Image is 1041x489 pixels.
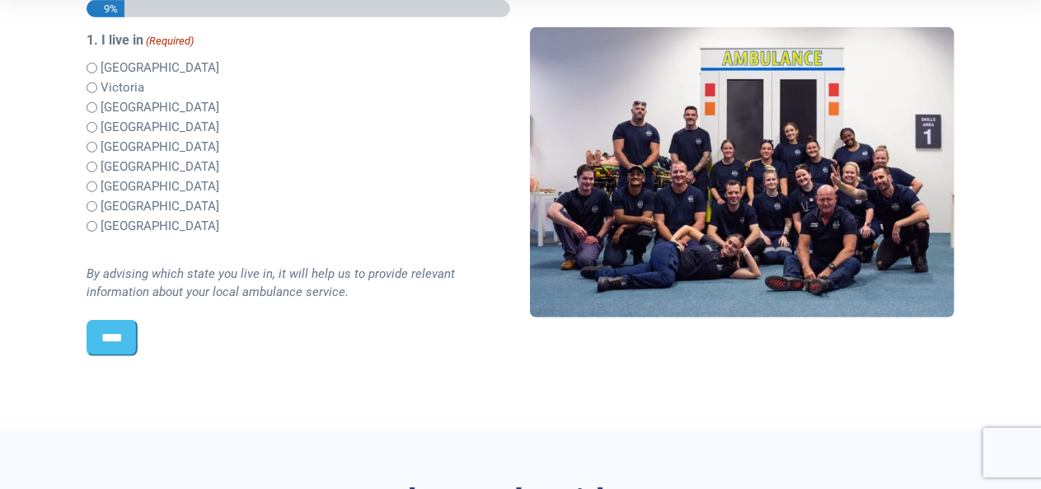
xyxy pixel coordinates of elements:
[101,217,219,236] label: [GEOGRAPHIC_DATA]
[87,266,455,300] i: By advising which state you live in, it will help us to provide relevant information about your l...
[101,197,219,216] label: [GEOGRAPHIC_DATA]
[101,158,219,176] label: [GEOGRAPHIC_DATA]
[101,177,219,196] label: [GEOGRAPHIC_DATA]
[101,98,219,117] label: [GEOGRAPHIC_DATA]
[101,78,144,97] label: Victoria
[101,138,219,157] label: [GEOGRAPHIC_DATA]
[87,31,511,50] legend: 1. I live in
[101,59,219,78] label: [GEOGRAPHIC_DATA]
[101,118,219,137] label: [GEOGRAPHIC_DATA]
[145,33,195,49] span: (Required)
